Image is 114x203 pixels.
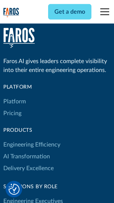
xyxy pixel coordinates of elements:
a: Platform [3,96,26,107]
div: menu [96,3,111,21]
a: Pricing [3,107,21,119]
div: Platform [3,83,60,91]
div: products [3,127,60,134]
img: Logo of the analytics and reporting company Faros. [3,8,19,18]
a: Delivery Excellence [3,162,54,174]
button: Cookie Settings [9,184,20,195]
a: Engineering Efficiency [3,139,60,151]
a: home [3,28,35,48]
div: Solutions by Role [3,183,63,191]
a: Get a demo [48,4,91,20]
a: home [3,8,19,18]
img: Revisit consent button [9,184,20,195]
div: Faros AI gives leaders complete visibility into their entire engineering operations. [3,57,111,75]
a: AI Transformation [3,151,50,162]
img: Faros Logo White [3,28,35,48]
